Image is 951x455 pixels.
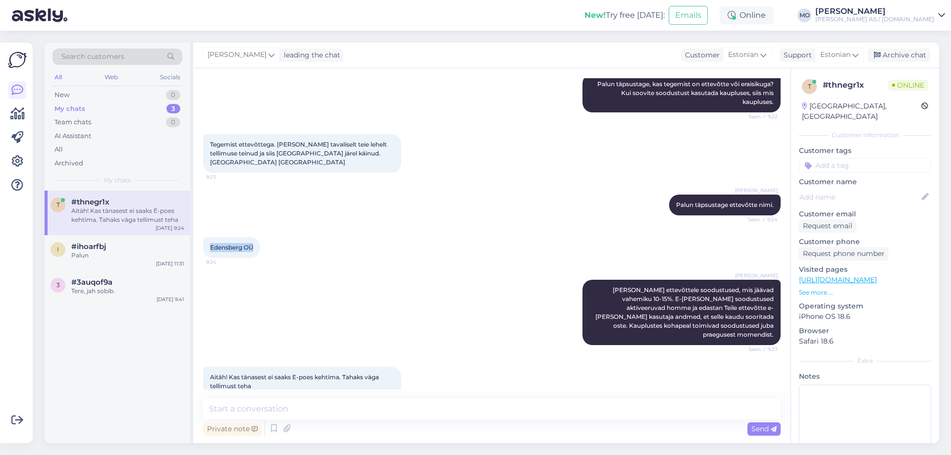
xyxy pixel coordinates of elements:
[71,206,184,224] div: Aitäh! Kas tänasest ei saaks E-poes kehtima. Tahaks väga tellimust teha
[799,288,931,297] p: See more ...
[799,301,931,311] p: Operating system
[799,275,877,284] a: [URL][DOMAIN_NAME]
[735,187,778,194] span: [PERSON_NAME]
[751,424,777,433] span: Send
[210,373,380,390] span: Aitäh! Kas tänasest ei saaks E-poes kehtima. Tahaks väga tellimust teha
[720,6,774,24] div: Online
[54,104,85,114] div: My chats
[203,422,262,436] div: Private note
[799,247,889,260] div: Request phone number
[206,173,243,181] span: 9:23
[681,50,720,60] div: Customer
[797,8,811,22] div: MO
[597,80,775,105] span: Palun täpsustage, kas tegemist on ettevõtte või eraisikuga? Kui soovite soodustust kasutada kaupl...
[799,158,931,173] input: Add a tag
[584,10,606,20] b: New!
[54,145,63,154] div: All
[56,201,60,208] span: t
[799,131,931,140] div: Customer information
[104,176,131,185] span: My chats
[868,49,930,62] div: Archive chat
[210,141,388,166] span: Tegemist ettevõttega. [PERSON_NAME] tavaliselt teie lehelt tellimuse teinud ja siis [GEOGRAPHIC_D...
[799,356,931,365] div: Extra
[71,287,184,296] div: Tere, jah sobib.
[206,258,243,266] span: 9:24
[156,260,184,267] div: [DATE] 11:31
[799,264,931,275] p: Visited pages
[103,71,120,84] div: Web
[799,146,931,156] p: Customer tags
[799,192,920,202] input: Add name
[820,50,850,60] span: Estonian
[158,71,182,84] div: Socials
[61,51,124,62] span: Search customers
[157,296,184,303] div: [DATE] 9:41
[166,117,180,127] div: 0
[676,201,774,208] span: Palun täpsustage ettevõtte nimi.
[780,50,812,60] div: Support
[740,346,778,353] span: Seen ✓ 9:37
[71,242,106,251] span: #ihoarfbj
[799,209,931,219] p: Customer email
[735,272,778,279] span: [PERSON_NAME]
[728,50,758,60] span: Estonian
[53,71,64,84] div: All
[156,224,184,232] div: [DATE] 9:24
[56,281,60,289] span: 3
[799,336,931,347] p: Safari 18.6
[815,7,934,15] div: [PERSON_NAME]
[57,246,59,253] span: i
[888,80,928,91] span: Online
[823,79,888,91] div: # thnegr1x
[799,177,931,187] p: Customer name
[595,286,775,338] span: [PERSON_NAME] ettevõttele soodustused, mis jäävad vahemiku 10-15%. E-[PERSON_NAME] soodustused ak...
[54,131,91,141] div: AI Assistant
[54,158,83,168] div: Archived
[669,6,708,25] button: Emails
[799,326,931,336] p: Browser
[71,198,109,206] span: #thnegr1x
[740,113,778,120] span: Seen ✓ 9:22
[584,9,665,21] div: Try free [DATE]:
[799,311,931,322] p: iPhone OS 18.6
[54,90,69,100] div: New
[799,237,931,247] p: Customer phone
[280,50,340,60] div: leading the chat
[799,219,856,233] div: Request email
[210,244,253,251] span: Edensberg OÜ
[802,101,921,122] div: [GEOGRAPHIC_DATA], [GEOGRAPHIC_DATA]
[166,90,180,100] div: 0
[815,15,934,23] div: [PERSON_NAME] AS / [DOMAIN_NAME]
[740,216,778,223] span: Seen ✓ 9:24
[208,50,266,60] span: [PERSON_NAME]
[54,117,91,127] div: Team chats
[815,7,945,23] a: [PERSON_NAME][PERSON_NAME] AS / [DOMAIN_NAME]
[808,83,811,90] span: t
[799,371,931,382] p: Notes
[8,51,27,69] img: Askly Logo
[71,278,112,287] span: #3auqof9a
[71,251,184,260] div: Palun
[166,104,180,114] div: 3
